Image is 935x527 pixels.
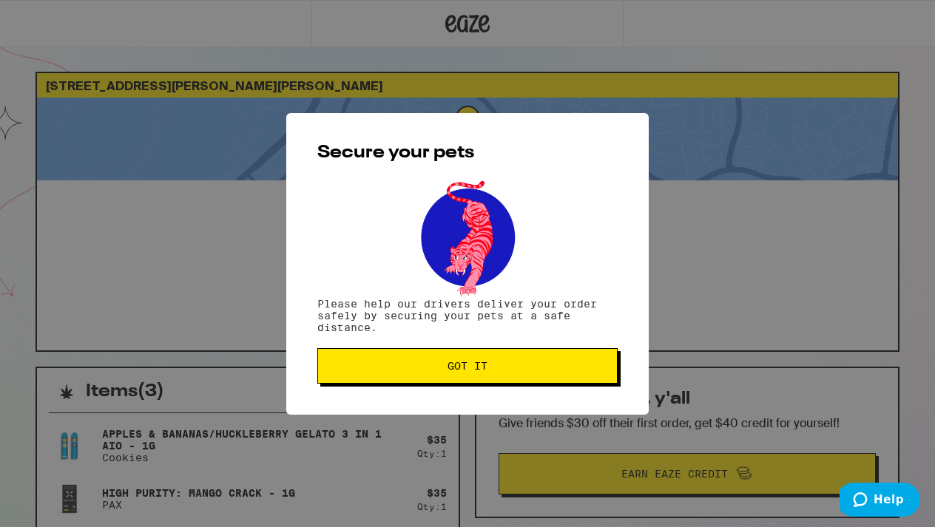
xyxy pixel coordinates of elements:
[448,361,487,371] span: Got it
[317,144,618,162] h2: Secure your pets
[317,298,618,333] p: Please help our drivers deliver your order safely by securing your pets at a safe distance.
[317,348,618,384] button: Got it
[407,177,528,298] img: pets
[840,483,920,520] iframe: Opens a widget where you can find more information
